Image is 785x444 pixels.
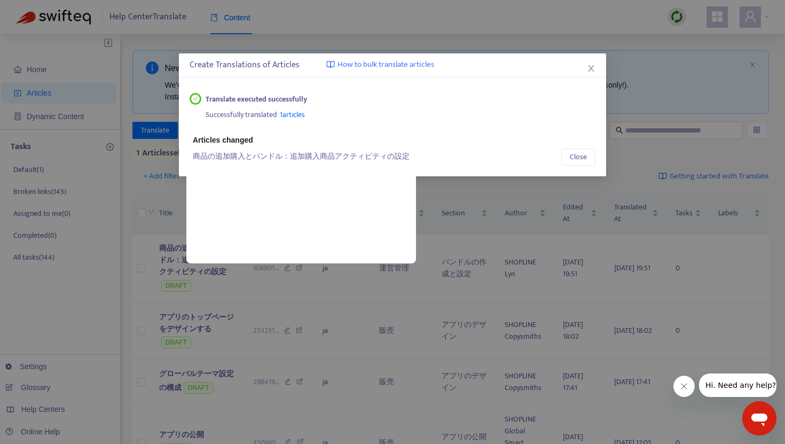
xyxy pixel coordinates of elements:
button: Close [561,149,595,166]
span: How to bulk translate articles [337,59,434,71]
div: Successfully translated [206,105,596,121]
span: Close [570,151,587,163]
a: How to bulk translate articles [326,59,434,71]
span: close [587,64,595,73]
iframe: メッセージを閉じる [673,376,695,397]
button: Close [585,63,597,74]
span: 1 articles [280,108,305,121]
div: Create Translations of Articles [190,59,595,72]
iframe: メッセージングウィンドウを開くボタン [742,401,776,435]
span: check [193,96,199,102]
div: Articles changed [193,134,410,146]
img: image-link [326,60,335,69]
strong: Translate executed successfully [206,94,307,105]
a: 商品の追加購入とバンドル：追加購入商品アクティビティの設定 [193,150,410,162]
iframe: 会社からのメッセージ [699,373,776,397]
